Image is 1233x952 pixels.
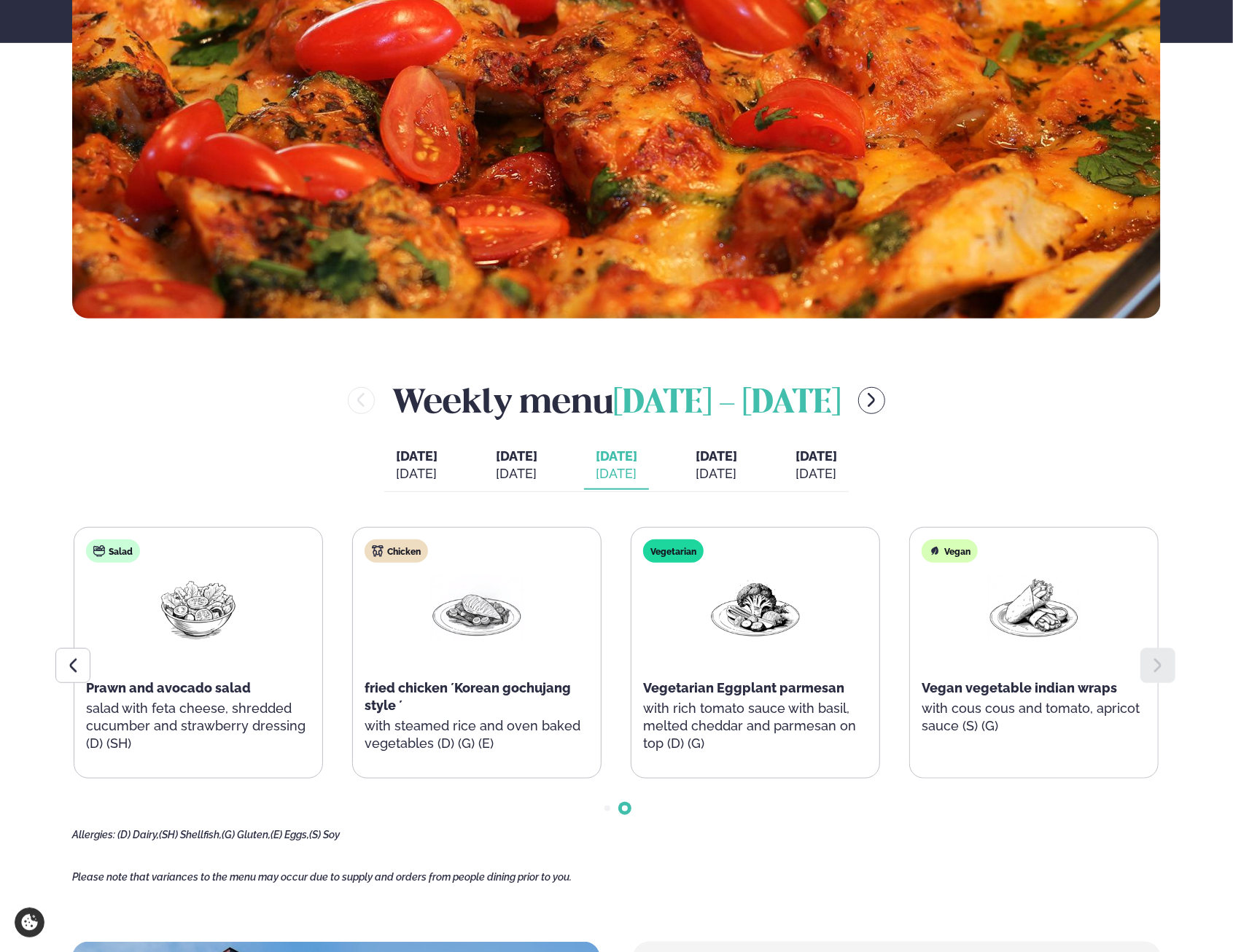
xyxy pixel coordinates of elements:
h2: Weekly menu [392,377,841,424]
span: (G) Gluten, [222,829,271,840]
span: fried chicken ´Korean gochujang style ´ [365,680,571,713]
p: with rich tomato sauce with basil, melted cheddar and parmesan on top (D) (G) [643,700,868,752]
span: [DATE] [396,448,437,465]
img: Vegan.svg [929,545,941,557]
span: Prawn and avocado salad [86,680,251,695]
div: Salad [86,539,140,563]
span: Vegetarian Eggplant parmesan [643,680,844,695]
div: Vegan [922,539,978,563]
div: [DATE] [696,465,737,483]
span: [DATE] [496,448,537,464]
button: menu-btn-left [348,387,375,414]
span: (SH) Shellfish, [159,829,222,840]
p: with steamed rice and oven baked vegetables (D) (G) (E) [365,717,589,752]
img: Vegan.png [709,574,802,642]
p: with cous cous and tomato, apricot sauce (S) (G) [922,700,1146,735]
span: (S) Soy [309,829,340,840]
p: salad with feta cheese, shredded cucumber and strawberry dressing (D) (SH) [86,700,311,752]
div: [DATE] [396,465,437,483]
span: Please note that variances to the menu may occur due to supply and orders from people dining prio... [72,871,572,883]
div: [DATE] [496,465,537,483]
span: (D) Dairy, [117,829,159,840]
div: Chicken [365,539,428,563]
span: [DATE] [696,448,737,464]
img: Wraps.png [987,574,1081,642]
a: Cookie settings [15,908,44,937]
span: Go to slide 2 [622,805,628,811]
span: (E) Eggs, [271,829,309,840]
button: menu-btn-right [858,387,885,414]
span: [DATE] [796,448,837,464]
span: Go to slide 1 [604,805,610,811]
span: Vegan vegetable indian wraps [922,680,1117,695]
img: chicken.svg [372,545,384,557]
div: [DATE] [796,465,837,483]
img: Chicken-breast.png [430,574,524,642]
button: [DATE] [DATE] [584,442,649,490]
img: Salad.png [152,574,245,642]
button: [DATE] [DATE] [684,442,749,490]
button: [DATE] [DATE] [784,442,849,490]
button: [DATE] [DATE] [384,442,449,490]
div: [DATE] [596,465,637,483]
span: Allergies: [72,829,115,840]
button: [DATE] [DATE] [484,442,549,490]
img: salad.svg [93,545,105,557]
div: Vegetarian [643,539,704,563]
span: [DATE] - [DATE] [613,388,841,420]
span: [DATE] [596,448,637,464]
